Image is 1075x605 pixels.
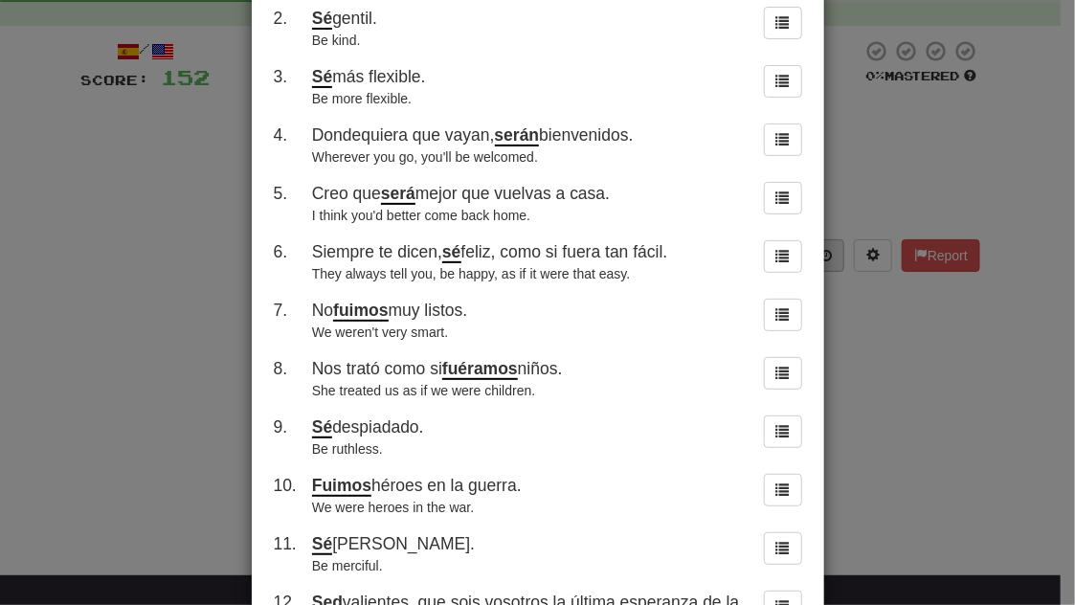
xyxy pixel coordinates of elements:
[312,9,377,30] span: gentil.
[312,67,332,88] u: Sé
[381,184,415,205] u: será
[312,381,741,400] div: She treated us as if we were children.
[312,323,741,342] div: We weren't very smart.
[312,89,741,108] div: Be more flexible.
[312,476,371,497] u: Fuimos
[312,417,332,438] u: Sé
[266,349,304,408] td: 8 .
[495,125,540,146] u: serán
[266,174,304,233] td: 5 .
[312,359,563,380] span: Nos trató como si niños.
[312,125,634,146] span: Dondequiera que vayan, bienvenidos.
[266,233,304,291] td: 6 .
[266,57,304,116] td: 3 .
[333,301,388,322] u: fuimos
[312,301,467,322] span: No muy listos.
[442,242,460,263] u: sé
[266,408,304,466] td: 9 .
[312,417,424,438] span: despiadado.
[312,242,668,263] span: Siempre te dicen, feliz, como si fuera tan fácil.
[312,498,741,517] div: We were heroes in the war.
[312,31,741,50] div: Be kind.
[312,147,741,167] div: Wherever you go, you'll be welcomed.
[312,534,475,555] span: [PERSON_NAME].
[312,439,741,459] div: Be ruthless.
[312,184,610,205] span: Creo que mejor que vuelvas a casa.
[312,264,741,283] div: They always tell you, be happy, as if it were that easy.
[312,9,332,30] u: Sé
[266,291,304,349] td: 7 .
[266,525,304,583] td: 11 .
[312,534,332,555] u: Sé
[442,359,518,380] u: fuéramos
[312,206,741,225] div: I think you'd better come back home.
[312,67,426,88] span: más flexible.
[266,466,304,525] td: 10 .
[312,476,522,497] span: héroes en la guerra.
[312,556,741,575] div: Be merciful.
[266,116,304,174] td: 4 .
